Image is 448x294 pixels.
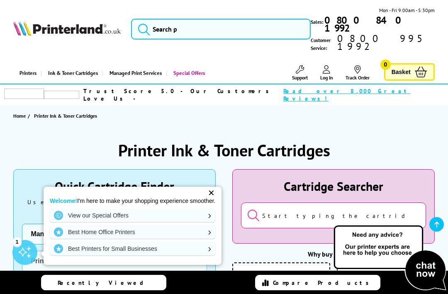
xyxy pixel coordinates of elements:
[232,250,435,258] div: Why buy from us?
[273,279,373,287] span: Compare Products
[241,203,426,228] input: Start typing the cartridge or printer's name...
[255,275,380,290] a: Compare Products
[241,178,426,194] div: Cartridge Searcher
[50,198,77,204] strong: Welcome!
[336,35,435,50] span: 0800 995 1992
[311,35,435,52] span: Customer Service:
[22,198,207,213] div: Use the drop-downs to select your printer model
[58,279,152,287] span: Recently Viewed
[41,275,166,290] a: Recently Viewed
[384,63,435,81] a: Basket 0
[292,65,308,81] a: Support
[50,197,215,205] p: I'm here to make your shopping experience smoother.
[13,21,121,38] a: Printerland Logo
[320,74,333,81] span: Log In
[380,59,391,70] span: 0
[41,62,102,84] a: Ink & Toner Cartridges
[83,87,426,102] a: Trust Score 5.0 - Our Customers Love Us -Read over 8,000 Great Reviews!
[4,89,44,99] img: trustpilot rating
[311,18,323,26] span: Sales:
[392,67,411,78] span: Basket
[324,14,407,35] b: 0800 840 1992
[346,65,370,81] a: Track Order
[102,62,166,84] a: Managed Print Services
[13,21,121,36] img: Printerland Logo
[292,74,308,81] span: Support
[22,178,207,194] div: Quick Cartridge Finder
[34,113,97,119] span: Printer Ink & Toner Cartridges
[13,111,28,120] a: Home
[323,16,435,32] a: 0800 840 1992
[205,187,217,199] div: ✕
[13,62,41,84] a: Printers
[320,65,333,81] a: Log In
[131,19,311,40] input: Search p
[44,91,79,99] img: trustpilot rating
[283,87,426,102] span: Read over 8,000 Great Reviews!
[50,242,215,255] a: Best Printers for Small Businesses
[379,6,435,14] span: Mon - Fri 9:00am - 5:30pm
[118,139,330,161] h1: Printer Ink & Toner Cartridges
[50,209,215,222] a: View our Special Offers
[48,62,98,84] span: Ink & Toner Cartridges
[50,225,215,239] a: Best Home Office Printers
[332,224,448,292] img: Open Live Chat window
[12,237,22,246] div: 1
[166,62,209,84] a: Special Offers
